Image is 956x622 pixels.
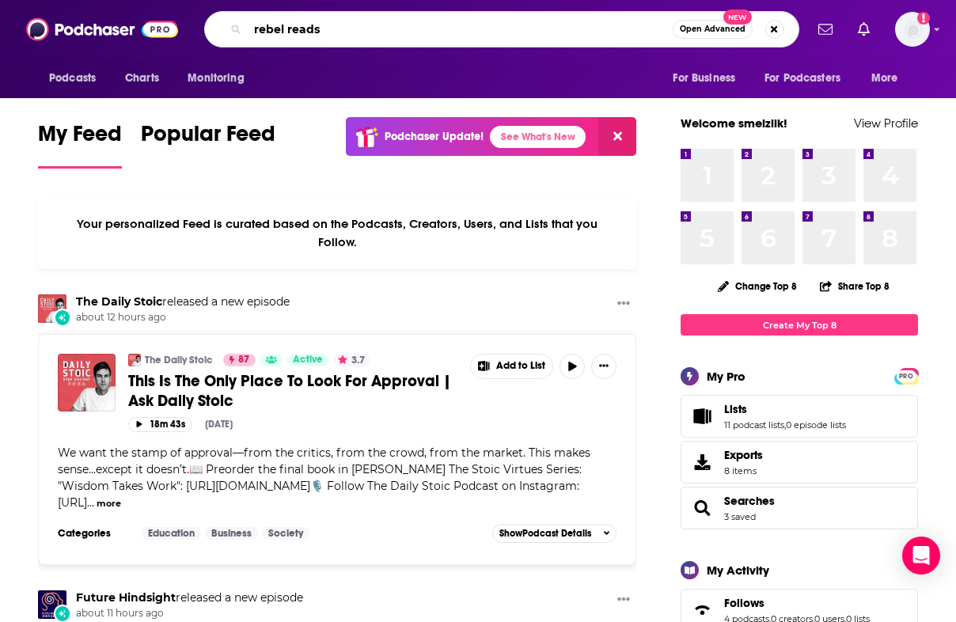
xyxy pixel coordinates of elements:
[681,487,918,529] span: Searches
[492,524,617,543] button: ShowPodcast Details
[724,511,756,522] a: 3 saved
[860,63,918,93] button: open menu
[385,130,484,143] p: Podchaser Update!
[97,497,121,510] button: more
[205,527,258,540] a: Business
[76,294,290,309] h3: released a new episode
[724,402,846,416] a: Lists
[499,528,591,539] span: Show Podcast Details
[723,9,752,25] span: New
[897,370,916,381] a: PRO
[58,354,116,412] img: This Is The Only Place To Look For Approval | Ask Daily Stoic
[141,120,275,169] a: Popular Feed
[38,294,66,323] img: The Daily Stoic
[708,276,806,296] button: Change Top 8
[724,465,763,476] span: 8 items
[128,371,458,411] a: This Is The Only Place To Look For Approval | Ask Daily Stoic
[902,537,940,575] div: Open Intercom Messenger
[204,11,799,47] div: Search podcasts, credits, & more...
[286,354,329,366] a: Active
[895,12,930,47] button: Show profile menu
[681,441,918,484] a: Exports
[786,419,846,430] a: 0 episode lists
[673,20,753,39] button: Open AdvancedNew
[26,14,178,44] img: Podchaser - Follow, Share and Rate Podcasts
[115,63,169,93] a: Charts
[76,311,290,324] span: about 12 hours ago
[76,294,162,309] a: The Daily Stoic
[852,16,876,43] a: Show notifications dropdown
[125,67,159,89] span: Charts
[854,116,918,131] a: View Profile
[58,527,129,540] h3: Categories
[188,67,244,89] span: Monitoring
[38,120,122,169] a: My Feed
[724,494,775,508] a: Searches
[681,395,918,438] span: Lists
[141,120,275,157] span: Popular Feed
[686,497,718,519] a: Searches
[764,67,840,89] span: For Podcasters
[38,197,636,269] div: Your personalized Feed is curated based on the Podcasts, Creators, Users, and Lists that you Follow.
[686,451,718,473] span: Exports
[54,605,71,622] div: New Episode
[38,63,116,93] button: open menu
[724,402,747,416] span: Lists
[145,354,213,366] a: The Daily Stoic
[662,63,755,93] button: open menu
[681,314,918,336] a: Create My Top 8
[611,590,636,610] button: Show More Button
[724,448,763,462] span: Exports
[895,12,930,47] span: Logged in as smeizlik
[205,419,233,430] div: [DATE]
[128,354,141,366] img: The Daily Stoic
[262,527,309,540] a: Society
[49,67,96,89] span: Podcasts
[490,126,586,148] a: See What's New
[917,12,930,25] svg: Add a profile image
[611,294,636,314] button: Show More Button
[76,590,176,605] a: Future Hindsight
[673,67,735,89] span: For Business
[38,590,66,619] img: Future Hindsight
[76,590,303,605] h3: released a new episode
[293,352,323,368] span: Active
[812,16,839,43] a: Show notifications dropdown
[176,63,264,93] button: open menu
[724,596,870,610] a: Follows
[681,116,787,131] a: Welcome smeizlik!
[724,596,764,610] span: Follows
[686,599,718,621] a: Follows
[333,354,370,366] button: 3.7
[128,417,192,432] button: 18m 43s
[819,271,890,302] button: Share Top 8
[128,371,451,411] span: This Is The Only Place To Look For Approval | Ask Daily Stoic
[76,607,303,620] span: about 11 hours ago
[38,120,122,157] span: My Feed
[680,25,745,33] span: Open Advanced
[686,405,718,427] a: Lists
[223,354,256,366] a: 87
[54,309,71,326] div: New Episode
[707,563,769,578] div: My Activity
[58,446,590,510] span: We want the stamp of approval—from the critics, from the crowd, from the market. This makes sense...
[248,17,673,42] input: Search podcasts, credits, & more...
[895,12,930,47] img: User Profile
[707,369,745,384] div: My Pro
[87,495,94,510] span: ...
[142,527,201,540] a: Education
[238,352,249,368] span: 87
[754,63,863,93] button: open menu
[496,360,545,372] span: Add to List
[724,419,784,430] a: 11 podcast lists
[471,355,553,378] button: Show More Button
[784,419,786,430] span: ,
[871,67,898,89] span: More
